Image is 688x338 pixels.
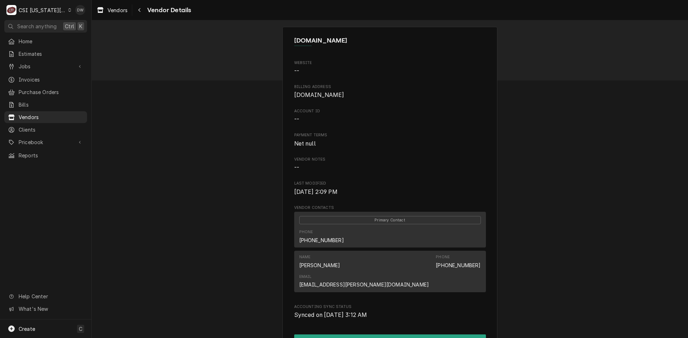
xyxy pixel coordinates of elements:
div: Website [294,60,486,75]
div: [PERSON_NAME] [299,261,340,269]
a: Go to What's New [4,303,87,315]
a: Go to Jobs [4,60,87,72]
span: Website [294,67,486,75]
a: Go to Pricebook [4,136,87,148]
span: -- [294,68,299,74]
a: Go to Help Center [4,290,87,302]
div: Contact [294,251,486,292]
span: Home [19,38,83,45]
div: Dyane Weber's Avatar [75,5,85,15]
div: Phone [299,229,344,244]
div: Account ID [294,108,486,124]
div: Detailed Information [294,60,486,319]
span: Vendor Notes [294,163,486,172]
span: Billing Address [294,91,486,99]
a: [PHONE_NUMBER] [436,262,481,268]
span: Clients [19,126,83,133]
span: Net null [294,140,316,147]
a: Clients [4,124,87,136]
div: DW [75,5,85,15]
div: Phone [436,254,481,269]
div: Name [299,254,340,269]
div: Payment Terms [294,132,486,148]
span: Name [294,36,486,45]
span: Help Center [19,293,83,300]
div: Client Information [294,36,486,51]
div: Email [299,274,429,288]
a: [EMAIL_ADDRESS][PERSON_NAME][DOMAIN_NAME] [299,281,429,288]
div: Vendor Contacts List [294,212,486,295]
span: Reports [19,152,83,159]
div: Billing Address [294,84,486,99]
span: Account ID [294,108,486,114]
span: -- [294,164,299,171]
span: Vendor Notes [294,157,486,162]
span: [DATE] 2:09 PM [294,188,338,195]
a: [PHONE_NUMBER] [299,237,344,243]
span: Create [19,326,35,332]
span: Vendors [107,6,128,14]
div: Last Modified [294,181,486,196]
span: Ctrl [65,23,74,30]
span: Primary Contact [299,216,481,224]
div: Contact [294,212,486,248]
div: C [6,5,16,15]
span: Payment Terms [294,132,486,138]
span: Invoices [19,76,83,83]
span: C [79,325,82,333]
a: Home [4,35,87,47]
div: Phone [299,229,313,235]
div: Vendor Notes [294,157,486,172]
span: Accounting Sync Status [294,311,486,319]
div: Name [299,254,311,260]
span: Jobs [19,63,73,70]
span: What's New [19,305,83,313]
span: Website [294,60,486,66]
span: -- [294,116,299,123]
span: Payment Terms [294,139,486,148]
a: Purchase Orders [4,86,87,98]
span: Account ID [294,115,486,124]
span: Synced on [DATE] 3:12 AM [294,312,367,318]
span: Vendor Details [145,5,191,15]
span: Last Modified [294,181,486,186]
span: Estimates [19,50,83,58]
span: K [79,23,82,30]
span: [DOMAIN_NAME] [294,92,344,98]
a: Invoices [4,74,87,85]
div: Email [299,274,312,280]
span: Billing Address [294,84,486,90]
a: Estimates [4,48,87,60]
span: Accounting Sync Status [294,304,486,310]
span: Vendors [19,113,83,121]
span: Purchase Orders [19,88,83,96]
span: Last Modified [294,188,486,196]
button: Navigate back [134,4,145,16]
div: Vendor Contacts [294,205,486,295]
div: Phone [436,254,450,260]
span: Search anything [17,23,57,30]
a: Reports [4,150,87,161]
button: Search anythingCtrlK [4,20,87,33]
span: Vendor Contacts [294,205,486,211]
a: Bills [4,99,87,111]
a: Vendors [94,4,130,16]
span: Bills [19,101,83,108]
span: Pricebook [19,138,73,146]
div: CSI Kansas City's Avatar [6,5,16,15]
a: Vendors [4,111,87,123]
div: Primary [299,216,481,224]
div: Accounting Sync Status [294,304,486,319]
div: CSI [US_STATE][GEOGRAPHIC_DATA] [19,6,66,14]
